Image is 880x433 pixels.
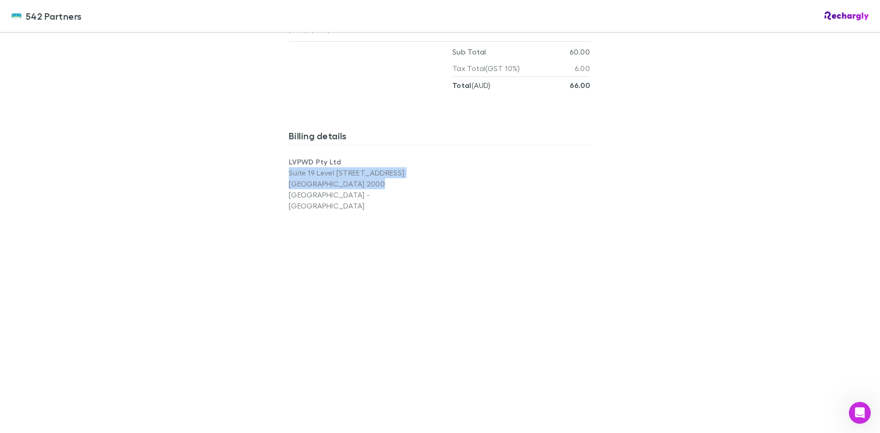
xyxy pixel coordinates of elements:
img: 542 Partners's Logo [11,11,22,22]
p: 6.00 [575,60,590,77]
strong: Total [452,81,472,90]
span: 542 Partners [26,9,82,23]
p: [GEOGRAPHIC_DATA] - [GEOGRAPHIC_DATA] [289,189,440,211]
strong: 66.00 [570,81,590,90]
iframe: Secure address input frame [287,217,593,428]
p: Sub Total [452,44,486,60]
p: Tax Total (GST 10%) [452,60,520,77]
p: LVPWD Pty Ltd [289,156,440,167]
p: Suite 19 Level [STREET_ADDRESS] [289,167,440,178]
p: ( AUD ) [452,77,491,93]
h3: Billing details [289,130,591,145]
p: 60.00 [570,44,590,60]
iframe: Intercom live chat [849,402,871,424]
p: [GEOGRAPHIC_DATA] 2000 [289,178,440,189]
img: Rechargly Logo [825,11,869,21]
